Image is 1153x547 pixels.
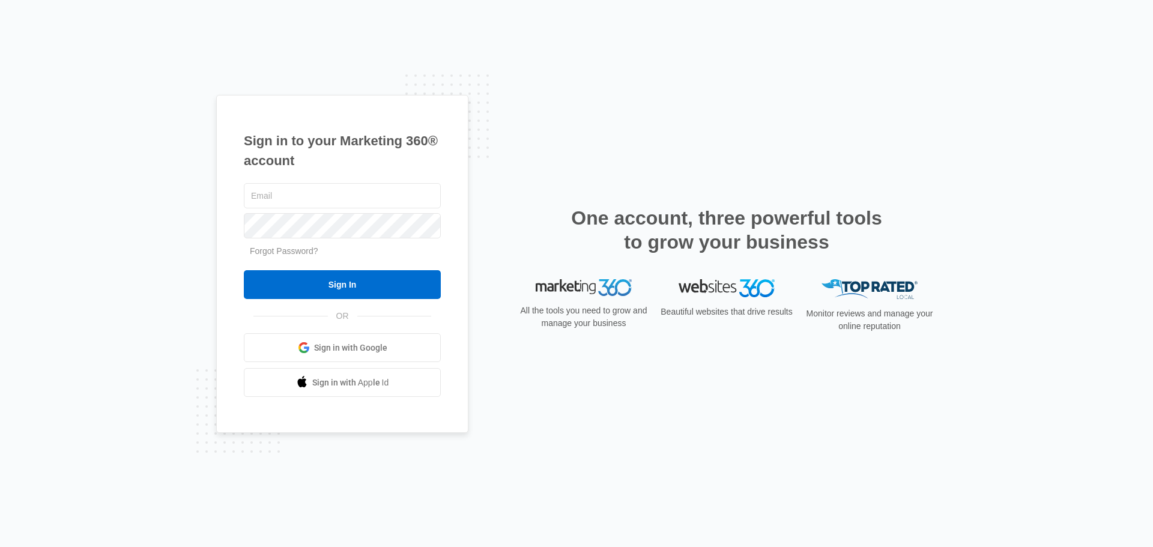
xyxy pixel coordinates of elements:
[244,131,441,171] h1: Sign in to your Marketing 360® account
[802,307,937,333] p: Monitor reviews and manage your online reputation
[822,279,918,299] img: Top Rated Local
[244,368,441,397] a: Sign in with Apple Id
[679,279,775,297] img: Websites 360
[328,310,357,322] span: OR
[536,279,632,296] img: Marketing 360
[244,183,441,208] input: Email
[659,306,794,318] p: Beautiful websites that drive results
[314,342,387,354] span: Sign in with Google
[312,376,389,389] span: Sign in with Apple Id
[516,304,651,330] p: All the tools you need to grow and manage your business
[244,270,441,299] input: Sign In
[244,333,441,362] a: Sign in with Google
[250,246,318,256] a: Forgot Password?
[567,206,886,254] h2: One account, three powerful tools to grow your business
